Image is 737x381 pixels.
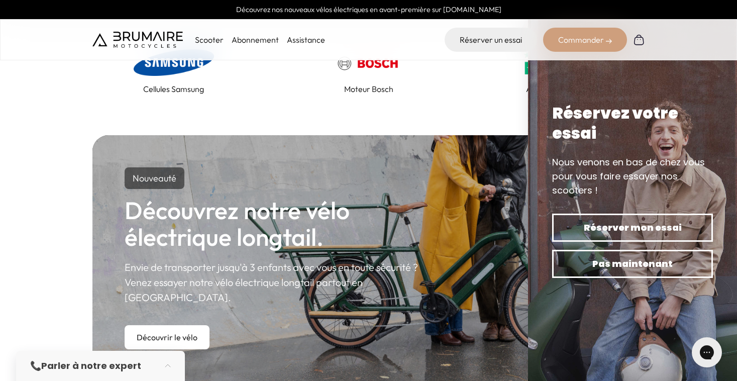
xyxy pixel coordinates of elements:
[633,34,645,46] img: Panier
[606,38,612,44] img: right-arrow-2.png
[344,83,393,95] p: Moteur Bosch
[125,260,446,305] p: Envie de transporter jusqu'à 3 enfants avec vous en toute sécurité ? Venez essayer notre vélo éle...
[92,47,255,95] a: Cellules Samsung
[92,32,183,48] img: Brumaire Motocycles
[125,167,184,189] p: Nouveauté
[125,197,446,250] h2: Découvrez notre vélo électrique longtail.
[232,35,279,45] a: Abonnement
[125,325,209,349] a: Découvrir le vélo
[445,28,537,52] a: Réserver un essai
[526,83,601,95] p: Avis clients | Excellent
[543,28,627,52] div: Commander
[287,47,450,95] a: Moteur Bosch
[143,83,204,95] p: Cellules Samsung
[687,334,727,371] iframe: Gorgias live chat messenger
[195,34,224,46] p: Scooter
[482,47,645,95] a: Avis clients | Excellent
[287,35,325,45] a: Assistance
